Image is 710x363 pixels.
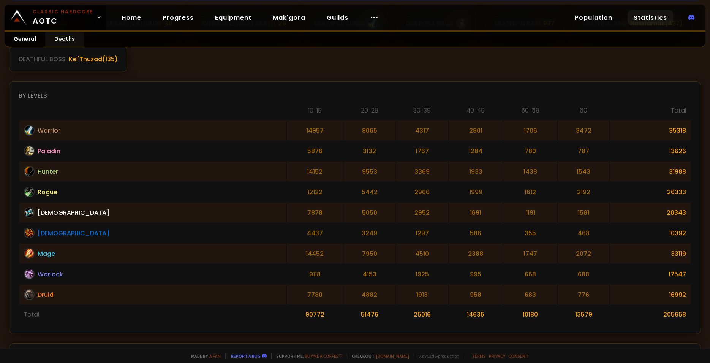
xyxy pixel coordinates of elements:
[610,203,691,222] td: 20343
[344,120,395,140] td: 8065
[396,285,448,304] td: 1913
[558,203,609,222] td: 1581
[558,264,609,284] td: 688
[449,285,503,304] td: 958
[344,285,395,304] td: 4882
[610,244,691,263] td: 33119
[558,162,609,181] td: 1543
[19,54,66,64] div: deathful boss
[344,203,395,222] td: 5050
[45,32,84,47] a: Deaths
[396,305,448,324] td: 25016
[271,353,342,359] span: Support me,
[610,162,691,181] td: 31988
[376,353,409,359] a: [DOMAIN_NAME]
[503,264,557,284] td: 668
[449,162,503,181] td: 1933
[344,162,395,181] td: 9553
[38,187,57,197] span: Rogue
[287,141,343,161] td: 5876
[558,106,609,120] th: 60
[569,10,618,25] a: Population
[449,223,503,243] td: 586
[558,244,609,263] td: 2072
[287,264,343,284] td: 9118
[449,141,503,161] td: 1284
[396,264,448,284] td: 1925
[449,264,503,284] td: 995
[396,182,448,202] td: 2966
[396,223,448,243] td: 1297
[38,228,109,238] span: [DEMOGRAPHIC_DATA]
[344,244,395,263] td: 7950
[5,5,106,30] a: Classic HardcoreAOTC
[287,120,343,140] td: 14957
[267,10,312,25] a: Mak'gora
[503,203,557,222] td: 1191
[558,223,609,243] td: 468
[610,305,691,324] td: 205658
[287,162,343,181] td: 14152
[503,162,557,181] td: 1438
[187,353,221,359] span: Made by
[503,285,557,304] td: 683
[508,353,528,359] a: Consent
[344,182,395,202] td: 5442
[396,244,448,263] td: 4510
[449,120,503,140] td: 2801
[209,10,258,25] a: Equipment
[396,203,448,222] td: 2952
[610,182,691,202] td: 26333
[287,182,343,202] td: 12122
[347,353,409,359] span: Checkout
[503,120,557,140] td: 1706
[503,244,557,263] td: 1747
[5,32,45,47] a: General
[287,106,343,120] th: 10-19
[558,285,609,304] td: 776
[610,223,691,243] td: 10392
[503,141,557,161] td: 780
[38,269,63,279] span: Warlock
[503,182,557,202] td: 1612
[287,244,343,263] td: 14452
[33,8,93,15] small: Classic Hardcore
[558,120,609,140] td: 3472
[396,162,448,181] td: 3369
[344,141,395,161] td: 3132
[503,305,557,324] td: 10180
[503,223,557,243] td: 355
[610,106,691,120] th: Total
[344,223,395,243] td: 3249
[489,353,505,359] a: Privacy
[396,120,448,140] td: 4317
[610,120,691,140] td: 35318
[321,10,354,25] a: Guilds
[610,264,691,284] td: 17547
[558,182,609,202] td: 2192
[38,146,60,156] span: Paladin
[610,141,691,161] td: 13626
[344,305,395,324] td: 51476
[69,54,118,64] div: Kel'Thuzad ( 135 )
[558,141,609,161] td: 787
[115,10,147,25] a: Home
[449,244,503,263] td: 2388
[610,285,691,304] td: 16992
[558,305,609,324] td: 13579
[287,285,343,304] td: 7780
[449,305,503,324] td: 14635
[19,305,286,324] td: Total
[449,182,503,202] td: 1999
[38,290,54,300] span: Druid
[344,264,395,284] td: 4153
[396,106,448,120] th: 30-39
[231,353,261,359] a: Report a bug
[38,208,109,217] span: [DEMOGRAPHIC_DATA]
[472,353,486,359] a: Terms
[305,353,342,359] a: Buy me a coffee
[344,106,395,120] th: 20-29
[19,91,691,100] div: By levels
[33,8,93,27] span: AOTC
[287,203,343,222] td: 7878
